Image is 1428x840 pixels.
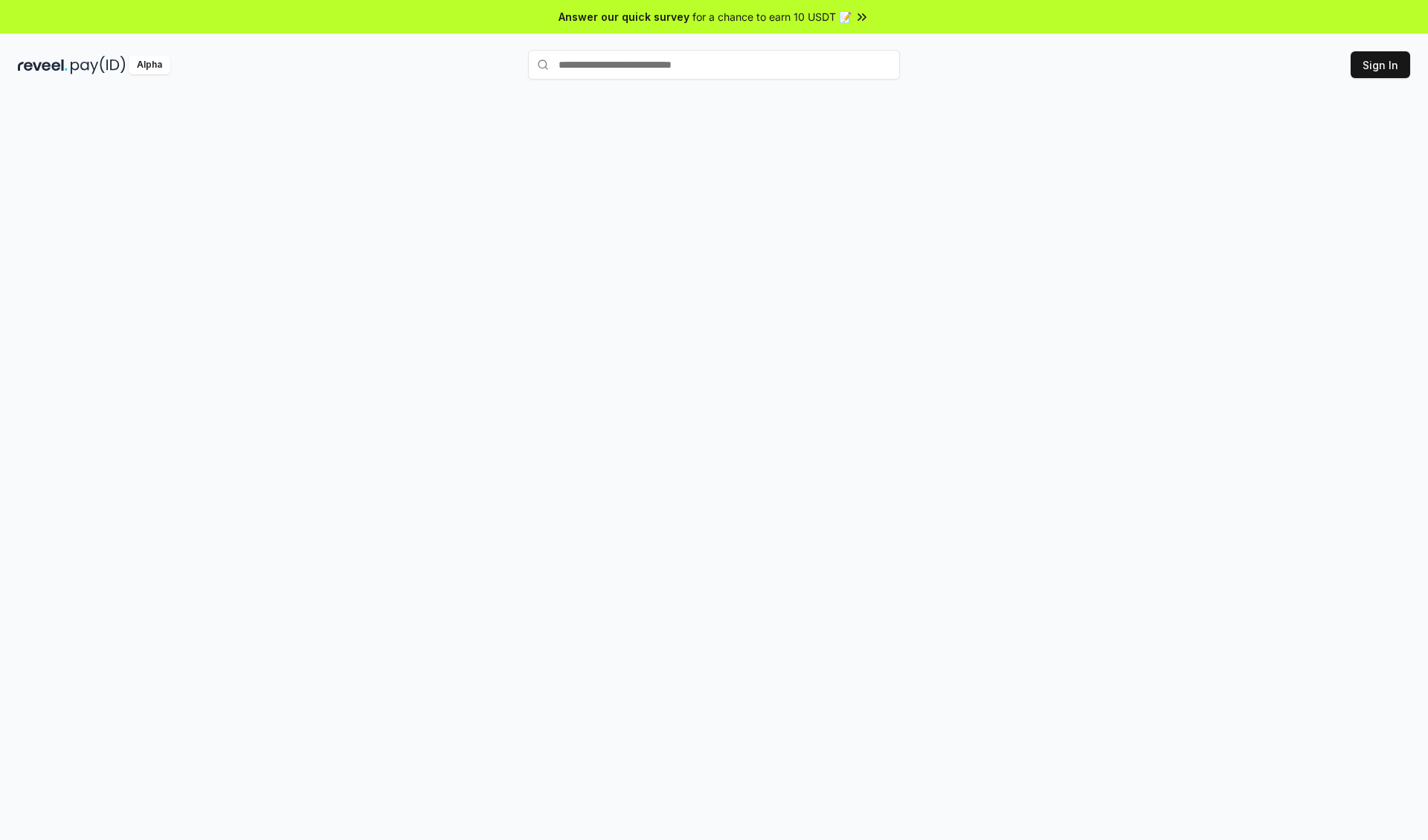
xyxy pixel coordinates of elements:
span: for a chance to earn 10 USDT 📝 [692,9,852,25]
button: Sign In [1351,51,1410,78]
span: Answer our quick survey [559,9,689,25]
img: reveel_dark [18,56,68,74]
div: Alpha [129,56,170,74]
img: pay_id [71,56,126,74]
